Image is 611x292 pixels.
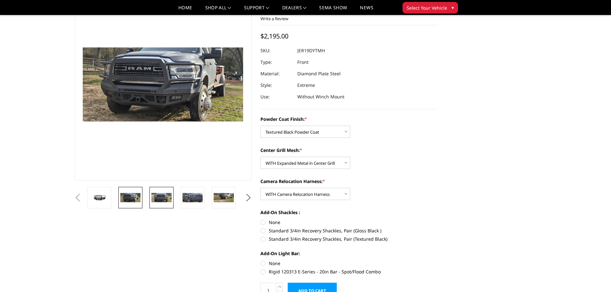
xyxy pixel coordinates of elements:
dt: Material: [260,68,293,79]
label: None [260,219,437,226]
label: Add-On Shackles : [260,209,437,216]
img: 2019-2025 Ram 4500-5500 - FT Series - Extreme Front Bumper [120,193,140,202]
iframe: Chat Widget [579,261,611,292]
dd: JER19DYTMH [297,45,325,56]
button: Previous [73,193,83,203]
img: 2019-2025 Ram 4500-5500 - FT Series - Extreme Front Bumper [182,193,203,202]
dd: Diamond Plate Steel [297,68,341,79]
label: Add-On Light Bar: [260,250,437,257]
dt: SKU: [260,45,293,56]
dt: Use: [260,91,293,103]
img: 2019-2025 Ram 4500-5500 - FT Series - Extreme Front Bumper [151,193,172,202]
span: ▾ [452,4,454,11]
dd: Without Winch Mount [297,91,344,103]
dd: Extreme [297,79,315,91]
img: 2019-2025 Ram 4500-5500 - FT Series - Extreme Front Bumper [214,193,234,202]
a: Support [244,5,269,15]
a: News [360,5,373,15]
button: Next [243,193,253,203]
label: Center Grill Mesh: [260,147,437,154]
dt: Type: [260,56,293,68]
label: Camera Relocation Harness: [260,178,437,185]
a: SEMA Show [319,5,347,15]
label: None [260,260,437,267]
a: Write a Review [260,16,288,21]
label: Standard 3/4in Recovery Shackles, Pair (Gloss Black ) [260,227,437,234]
a: Dealers [282,5,307,15]
span: $2,195.00 [260,32,288,40]
button: Select Your Vehicle [403,2,458,13]
label: Powder Coat Finish: [260,116,437,122]
a: shop all [205,5,231,15]
dd: Front [297,56,309,68]
dt: Style: [260,79,293,91]
span: Select Your Vehicle [407,4,447,11]
a: Home [178,5,192,15]
label: Standard 3/4in Recovery Shackles, Pair (Textured Black) [260,236,437,242]
label: Rigid 120313 E-Series - 20in Bar - Spot/Flood Combo [260,268,437,275]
